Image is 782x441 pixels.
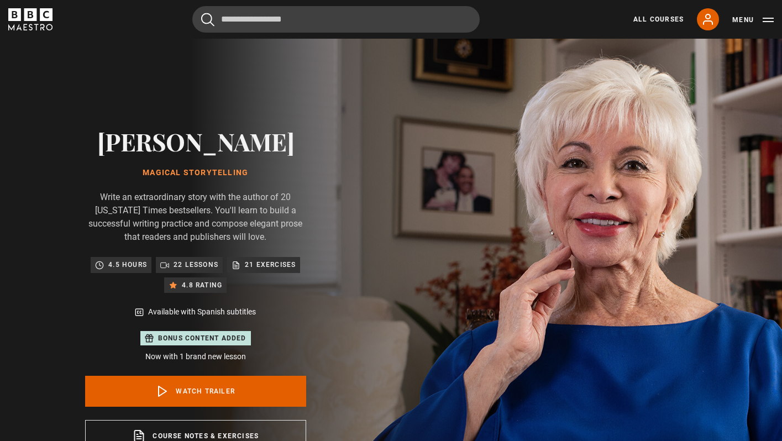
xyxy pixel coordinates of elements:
p: Write an extraordinary story with the author of 20 [US_STATE] Times bestsellers. You'll learn to ... [85,191,306,244]
p: 4.8 rating [182,280,222,291]
h1: Magical Storytelling [85,169,306,177]
p: Now with 1 brand new lesson [85,351,306,363]
button: Toggle navigation [732,14,774,25]
a: Watch Trailer [85,376,306,407]
a: All Courses [633,14,684,24]
p: 4.5 hours [108,259,147,270]
h2: [PERSON_NAME] [85,127,306,155]
p: 21 exercises [245,259,296,270]
p: 22 lessons [174,259,218,270]
p: Bonus content added [158,333,246,343]
svg: BBC Maestro [8,8,53,30]
p: Available with Spanish subtitles [148,306,256,318]
button: Submit the search query [201,13,214,27]
input: Search [192,6,480,33]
